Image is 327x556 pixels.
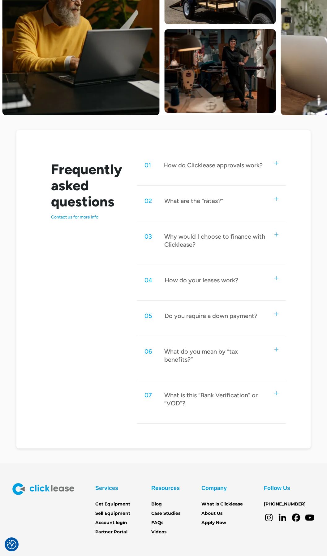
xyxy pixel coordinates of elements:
[95,510,130,517] a: Sell Equipment
[274,276,278,280] img: small plus
[144,347,152,364] div: 06
[201,483,227,493] div: Company
[95,529,127,536] a: Partner Portal
[151,519,163,526] a: FAQs
[274,312,278,316] img: small plus
[95,519,127,526] a: Account login
[51,161,122,210] h2: Frequently asked questions
[151,510,180,517] a: Case Studies
[151,483,180,493] div: Resources
[274,391,278,395] img: small plus
[274,161,278,165] img: small plus
[95,483,118,493] div: Services
[144,232,152,249] div: 03
[274,347,278,351] img: small plus
[144,312,152,320] div: 05
[151,501,162,508] a: Blog
[163,161,263,169] div: How do Clicklease approvals work?
[264,483,290,493] div: Follow Us
[264,501,306,508] a: [PHONE_NUMBER]
[201,501,243,508] a: What Is Clicklease
[51,214,122,220] p: Contact us for more info
[165,312,257,320] div: Do you require a down payment?
[151,529,166,536] a: Videos
[274,232,278,236] img: small plus
[164,197,223,205] div: What are the “rates?”
[7,540,16,549] img: Revisit consent button
[144,391,152,407] div: 07
[164,391,267,407] div: What is this “Bank Verification” or “VOD”?
[165,29,276,113] img: a woman standing next to a sewing machine
[274,197,278,201] img: small plus
[201,519,226,526] a: Apply Now
[164,347,267,364] div: What do you mean by “tax benefits?”
[144,161,151,169] div: 01
[12,483,74,495] img: Clicklease logo
[144,197,152,205] div: 02
[201,510,222,517] a: About Us
[7,540,16,549] button: Consent Preferences
[165,276,238,284] div: How do your leases work?
[164,232,267,249] div: Why would I choose to finance with Clicklease?
[144,276,152,284] div: 04
[95,501,130,508] a: Get Equipment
